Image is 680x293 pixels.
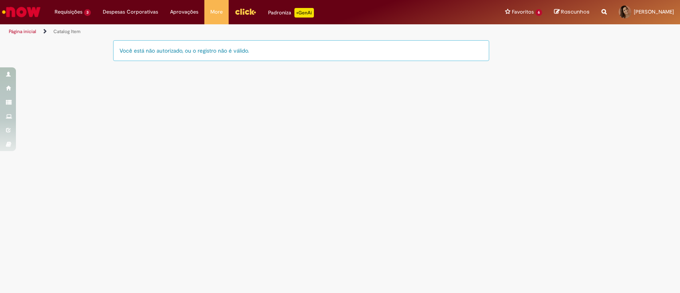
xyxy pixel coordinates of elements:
[9,28,36,35] a: Página inicial
[268,8,314,18] div: Padroniza
[170,8,198,16] span: Aprovações
[103,8,158,16] span: Despesas Corporativas
[210,8,223,16] span: More
[1,4,42,20] img: ServiceNow
[554,8,590,16] a: Rascunhos
[512,8,534,16] span: Favoritos
[113,40,490,61] div: Você está não autorizado, ou o registro não é válido.
[6,24,447,39] ul: Trilhas de página
[53,28,80,35] a: Catalog Item
[535,9,542,16] span: 6
[294,8,314,18] p: +GenAi
[561,8,590,16] span: Rascunhos
[634,8,674,15] span: [PERSON_NAME]
[84,9,91,16] span: 3
[235,6,256,18] img: click_logo_yellow_360x200.png
[55,8,82,16] span: Requisições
